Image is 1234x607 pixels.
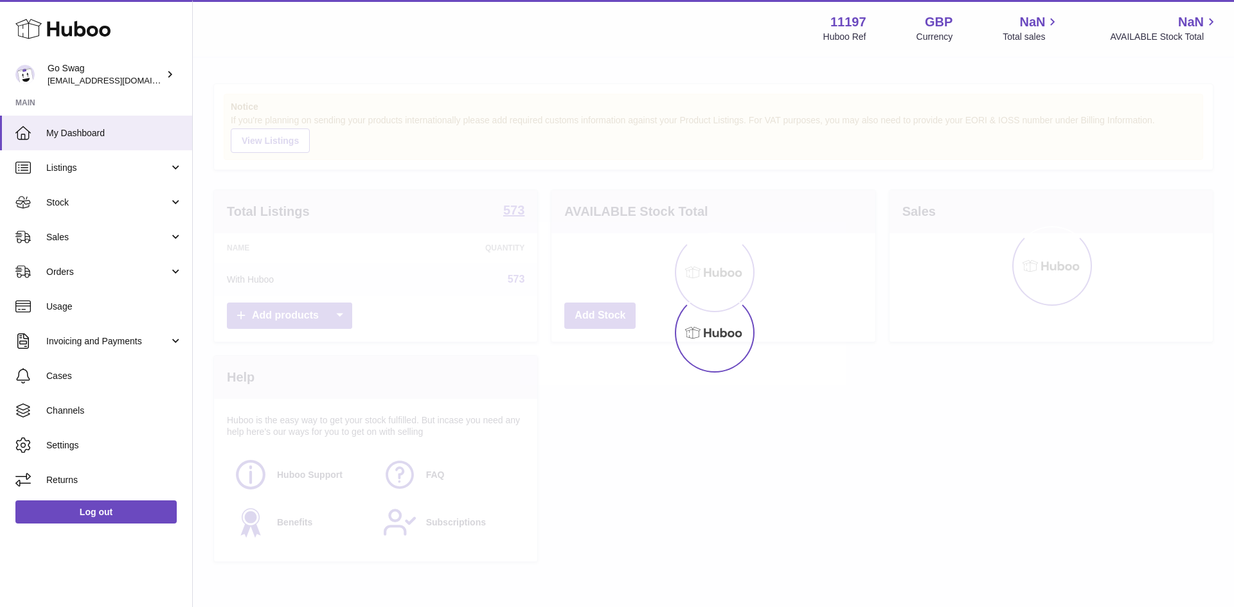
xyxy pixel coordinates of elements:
span: My Dashboard [46,127,183,139]
span: Total sales [1003,31,1060,43]
span: Listings [46,162,169,174]
span: NaN [1019,13,1045,31]
strong: GBP [925,13,952,31]
div: Go Swag [48,62,163,87]
span: Orders [46,266,169,278]
span: NaN [1178,13,1204,31]
div: Huboo Ref [823,31,866,43]
span: Stock [46,197,169,209]
span: Usage [46,301,183,313]
span: [EMAIL_ADDRESS][DOMAIN_NAME] [48,75,189,85]
span: Invoicing and Payments [46,335,169,347]
a: NaN Total sales [1003,13,1060,43]
img: internalAdmin-11197@internal.huboo.com [15,65,35,84]
span: Sales [46,231,169,243]
a: NaN AVAILABLE Stock Total [1110,13,1219,43]
a: Log out [15,500,177,523]
span: Returns [46,474,183,486]
span: Settings [46,439,183,452]
span: AVAILABLE Stock Total [1110,31,1219,43]
span: Channels [46,405,183,417]
span: Cases [46,370,183,382]
strong: 11197 [830,13,866,31]
div: Currency [917,31,953,43]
